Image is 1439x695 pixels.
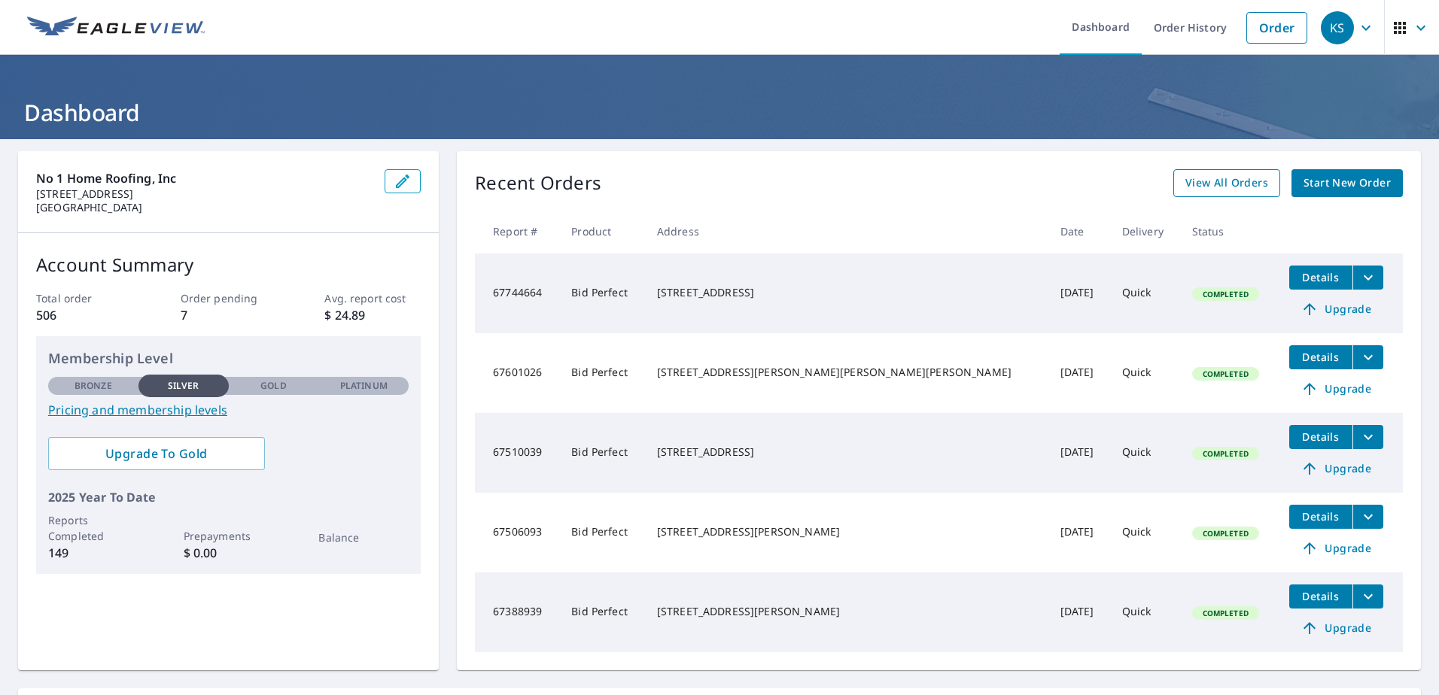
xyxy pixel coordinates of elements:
p: Gold [260,379,286,393]
h1: Dashboard [18,97,1421,128]
a: Upgrade To Gold [48,437,265,470]
td: Quick [1110,572,1180,652]
button: filesDropdownBtn-67744664 [1352,266,1383,290]
span: Upgrade [1298,380,1374,398]
a: Upgrade [1289,536,1383,560]
a: Order [1246,12,1307,44]
p: No 1 Home Roofing, Inc [36,169,373,187]
th: Delivery [1110,209,1180,253]
span: Completed [1194,608,1258,618]
div: [STREET_ADDRESS][PERSON_NAME] [657,604,1036,619]
button: filesDropdownBtn-67506093 [1352,505,1383,529]
p: 2025 Year To Date [48,488,409,506]
p: Order pending [181,290,277,306]
button: detailsBtn-67388939 [1289,584,1352,609]
span: Details [1298,509,1343,524]
td: 67388939 [475,572,559,652]
button: filesDropdownBtn-67388939 [1352,584,1383,609]
td: Quick [1110,333,1180,413]
div: KS [1321,11,1354,44]
td: Bid Perfect [559,493,645,572]
div: [STREET_ADDRESS][PERSON_NAME][PERSON_NAME][PERSON_NAME] [657,365,1036,380]
button: detailsBtn-67510039 [1289,425,1352,449]
a: Pricing and membership levels [48,401,409,419]
span: Completed [1194,289,1258,299]
th: Report # [475,209,559,253]
button: detailsBtn-67601026 [1289,345,1352,369]
td: Bid Perfect [559,333,645,413]
div: [STREET_ADDRESS] [657,445,1036,460]
th: Product [559,209,645,253]
td: Bid Perfect [559,253,645,333]
td: Quick [1110,413,1180,493]
span: Upgrade [1298,300,1374,318]
p: $ 0.00 [184,544,274,562]
span: View All Orders [1185,174,1268,193]
p: 7 [181,306,277,324]
td: 67744664 [475,253,559,333]
p: [STREET_ADDRESS] [36,187,373,201]
td: [DATE] [1048,572,1110,652]
td: Bid Perfect [559,413,645,493]
p: 506 [36,306,132,324]
td: Quick [1110,493,1180,572]
span: Details [1298,589,1343,603]
th: Address [645,209,1048,253]
td: 67601026 [475,333,559,413]
span: Upgrade [1298,460,1374,478]
td: 67506093 [475,493,559,572]
span: Details [1298,270,1343,284]
p: 149 [48,544,138,562]
p: Total order [36,290,132,306]
td: Bid Perfect [559,572,645,652]
th: Status [1180,209,1277,253]
span: Upgrade [1298,539,1374,557]
button: detailsBtn-67744664 [1289,266,1352,290]
a: Upgrade [1289,377,1383,401]
a: Start New Order [1291,169,1403,197]
td: [DATE] [1048,333,1110,413]
p: Bronze [75,379,112,393]
p: Account Summary [36,251,421,278]
p: Silver [168,379,199,393]
td: [DATE] [1048,413,1110,493]
span: Upgrade [1298,619,1374,637]
p: Platinum [340,379,388,393]
p: Membership Level [48,348,409,369]
td: [DATE] [1048,493,1110,572]
td: [DATE] [1048,253,1110,333]
th: Date [1048,209,1110,253]
button: detailsBtn-67506093 [1289,505,1352,529]
span: Details [1298,429,1343,444]
p: Avg. report cost [324,290,421,306]
td: 67510039 [475,413,559,493]
td: Quick [1110,253,1180,333]
div: [STREET_ADDRESS] [657,285,1036,300]
p: Reports Completed [48,512,138,544]
span: Completed [1194,528,1258,539]
span: Completed [1194,369,1258,379]
a: Upgrade [1289,297,1383,321]
img: EV Logo [27,17,205,39]
p: Prepayments [184,528,274,544]
p: Recent Orders [475,169,601,197]
a: View All Orders [1173,169,1280,197]
p: [GEOGRAPHIC_DATA] [36,201,373,214]
p: $ 24.89 [324,306,421,324]
span: Details [1298,350,1343,364]
span: Completed [1194,448,1258,459]
span: Upgrade To Gold [60,445,253,462]
div: [STREET_ADDRESS][PERSON_NAME] [657,524,1036,539]
p: Balance [318,530,409,545]
a: Upgrade [1289,457,1383,481]
span: Start New Order [1304,174,1391,193]
button: filesDropdownBtn-67601026 [1352,345,1383,369]
button: filesDropdownBtn-67510039 [1352,425,1383,449]
a: Upgrade [1289,616,1383,640]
